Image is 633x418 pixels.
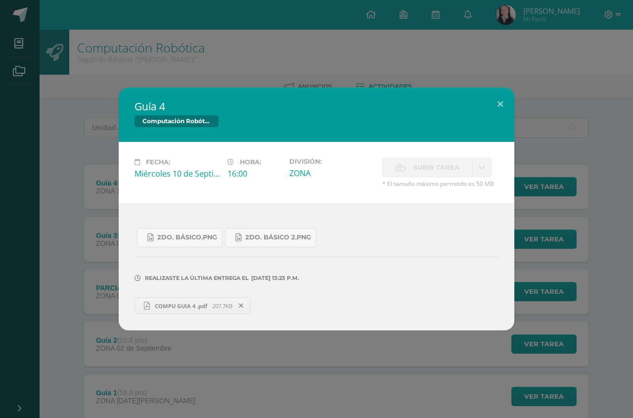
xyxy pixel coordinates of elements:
[472,158,492,177] a: La fecha de entrega ha expirado
[289,168,374,179] div: ZONA
[227,168,281,179] div: 16:00
[157,233,217,241] span: 2do. Básico.png
[289,158,374,165] label: División:
[382,180,498,188] span: * El tamaño máximo permitido es 50 MB
[245,233,311,241] span: 2do. Básico 2.png
[212,302,232,310] span: 207.7KB
[233,300,250,311] span: Remover entrega
[146,158,170,166] span: Fecha:
[225,228,316,247] a: 2do. Básico 2.png
[150,302,212,310] span: COMPU GUIA 4 .pdf
[135,297,250,314] a: COMPU GUIA 4 .pdf 207.7KB
[137,228,223,247] a: 2do. Básico.png
[135,168,220,179] div: Miércoles 10 de Septiembre
[145,275,249,281] span: Realizaste la última entrega el
[382,158,472,177] label: La fecha de entrega ha expirado
[413,158,459,177] span: Subir tarea
[240,158,261,166] span: Hora:
[486,88,514,121] button: Close (Esc)
[135,99,498,113] h2: Guía 4
[135,115,219,127] span: Computación Robótica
